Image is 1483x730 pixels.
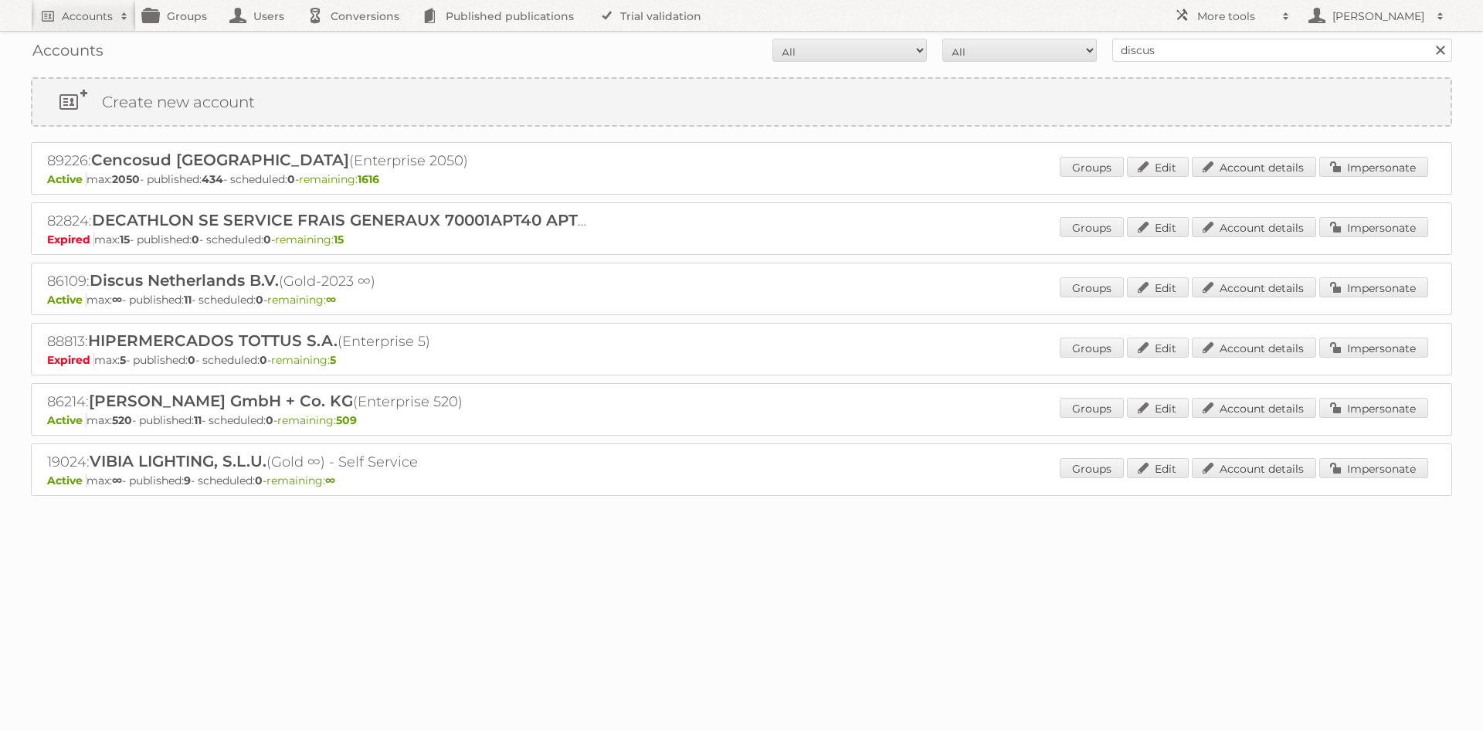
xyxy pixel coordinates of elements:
[1127,458,1189,478] a: Edit
[1060,217,1124,237] a: Groups
[1192,398,1316,418] a: Account details
[1192,157,1316,177] a: Account details
[325,474,335,487] strong: ∞
[1319,338,1428,358] a: Impersonate
[47,293,87,307] span: Active
[62,8,113,24] h2: Accounts
[1060,277,1124,297] a: Groups
[266,474,335,487] span: remaining:
[47,392,588,412] h2: 86214: (Enterprise 520)
[47,474,1436,487] p: max: - published: - scheduled: -
[47,353,94,367] span: Expired
[1127,338,1189,358] a: Edit
[47,211,588,231] h2: 82824: (Enterprise 15)
[1197,8,1274,24] h2: More tools
[267,293,336,307] span: remaining:
[32,79,1451,125] a: Create new account
[112,172,140,186] strong: 2050
[89,392,353,410] span: [PERSON_NAME] GmbH + Co. KG
[47,293,1436,307] p: max: - published: - scheduled: -
[192,233,199,246] strong: 0
[1192,338,1316,358] a: Account details
[47,413,1436,427] p: max: - published: - scheduled: -
[260,353,267,367] strong: 0
[120,233,130,246] strong: 15
[1060,458,1124,478] a: Groups
[1319,157,1428,177] a: Impersonate
[120,353,126,367] strong: 5
[1060,398,1124,418] a: Groups
[90,271,279,290] span: Discus Netherlands B.V.
[47,353,1436,367] p: max: - published: - scheduled: -
[1127,157,1189,177] a: Edit
[112,293,122,307] strong: ∞
[47,331,588,351] h2: 88813: (Enterprise 5)
[90,452,266,470] span: VIBIA LIGHTING, S.L.U.
[255,474,263,487] strong: 0
[47,172,87,186] span: Active
[287,172,295,186] strong: 0
[1319,217,1428,237] a: Impersonate
[334,233,344,246] strong: 15
[336,413,357,427] strong: 509
[275,233,344,246] span: remaining:
[47,452,588,472] h2: 19024: (Gold ∞) - Self Service
[277,413,357,427] span: remaining:
[47,413,87,427] span: Active
[47,233,1436,246] p: max: - published: - scheduled: -
[1060,157,1124,177] a: Groups
[1192,217,1316,237] a: Account details
[266,413,273,427] strong: 0
[184,293,192,307] strong: 11
[358,172,379,186] strong: 1616
[1127,398,1189,418] a: Edit
[271,353,336,367] span: remaining:
[194,413,202,427] strong: 11
[188,353,195,367] strong: 0
[47,233,94,246] span: Expired
[299,172,379,186] span: remaining:
[1060,338,1124,358] a: Groups
[1319,458,1428,478] a: Impersonate
[47,172,1436,186] p: max: - published: - scheduled: -
[91,151,349,169] span: Cencosud [GEOGRAPHIC_DATA]
[1319,398,1428,418] a: Impersonate
[1192,277,1316,297] a: Account details
[112,474,122,487] strong: ∞
[112,413,132,427] strong: 520
[1127,277,1189,297] a: Edit
[263,233,271,246] strong: 0
[330,353,336,367] strong: 5
[256,293,263,307] strong: 0
[47,271,588,291] h2: 86109: (Gold-2023 ∞)
[1319,277,1428,297] a: Impersonate
[88,331,338,350] span: HIPERMERCADOS TOTTUS S.A.
[202,172,223,186] strong: 434
[92,211,780,229] span: DECATHLON SE SERVICE FRAIS GENERAUX 70001APT40 APTONIA (Nutritions et soins)
[184,474,191,487] strong: 9
[47,474,87,487] span: Active
[1329,8,1429,24] h2: [PERSON_NAME]
[326,293,336,307] strong: ∞
[47,151,588,171] h2: 89226: (Enterprise 2050)
[1192,458,1316,478] a: Account details
[1127,217,1189,237] a: Edit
